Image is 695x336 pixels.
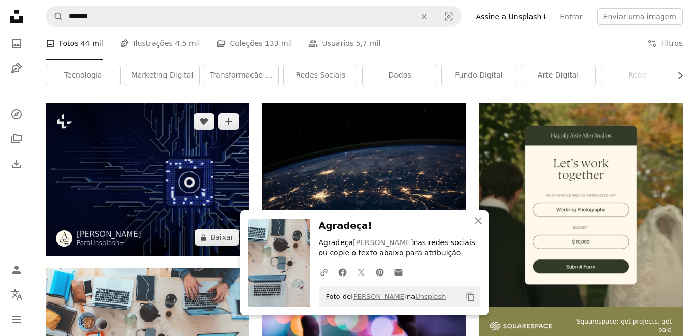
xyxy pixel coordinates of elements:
[6,6,27,29] a: Início — Unsplash
[6,154,27,174] a: Histórico de downloads
[77,239,141,248] div: Para
[490,322,552,331] img: file-1747939142011-51e5cc87e3c9
[265,38,292,49] span: 133 mil
[671,65,683,86] button: rolar lista para a direita
[91,239,125,247] a: Unsplash+
[216,27,292,60] a: Coleções 133 mil
[462,288,479,306] button: Copiar para a área de transferência
[6,129,27,149] a: Coleções
[46,7,64,26] button: Pesquise na Unsplash
[333,262,352,282] a: Compartilhar no Facebook
[647,27,683,60] button: Filtros
[204,65,278,86] a: Transformação digital
[442,65,516,86] a: fundo digital
[120,27,200,60] a: Ilustrações 4,5 mil
[600,65,674,86] a: rede
[597,8,683,25] button: Enviar uma imagem
[319,219,480,234] h3: Agradeça!
[470,8,554,25] a: Assine a Unsplash+
[321,288,446,305] span: Foto de na
[195,229,240,246] button: Baixar
[46,65,120,86] a: Tecnologia
[46,103,249,256] img: uma placa de circuito de computador com um alto-falante sobre ela
[436,7,461,26] button: Pesquisa visual
[284,65,358,86] a: redes sociais
[308,27,380,60] a: Usuários 5,7 mil
[6,104,27,125] a: Explorar
[363,65,437,86] a: dados
[521,65,595,86] a: Arte digital
[479,103,683,307] img: file-1747939393036-2c53a76c450aimage
[175,38,200,49] span: 4,5 mil
[389,262,408,282] a: Compartilhar por e-mail
[56,230,72,247] img: Ir para o perfil de Allison Saeng
[218,113,239,130] button: Adicionar à coleção
[77,229,141,239] a: [PERSON_NAME]
[6,33,27,54] a: Fotos
[6,259,27,280] a: Entrar / Cadastrar-se
[415,293,446,300] a: Unsplash
[351,293,407,300] a: [PERSON_NAME]
[564,317,672,335] span: Squarespace: get projects, get paid
[554,8,588,25] a: Entrar
[125,65,199,86] a: marketing digital
[46,6,462,27] form: Pesquise conteúdo visual em todo o site
[352,262,371,282] a: Compartilhar no Twitter
[371,262,389,282] a: Compartilhar no Pinterest
[413,7,436,26] button: Limpar
[262,103,466,239] img: foto do espaço sideral
[194,113,214,130] button: Curtir
[262,166,466,175] a: foto do espaço sideral
[262,314,466,324] a: pessoa segurando smartphone
[6,58,27,79] a: Ilustrações
[353,238,413,247] a: [PERSON_NAME]
[46,175,249,184] a: uma placa de circuito de computador com um alto-falante sobre ela
[319,238,480,258] p: Agradeça nas redes sociais ou copie o texto abaixo para atribuição.
[356,38,380,49] span: 5,7 mil
[6,284,27,305] button: Idioma
[6,309,27,330] button: Menu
